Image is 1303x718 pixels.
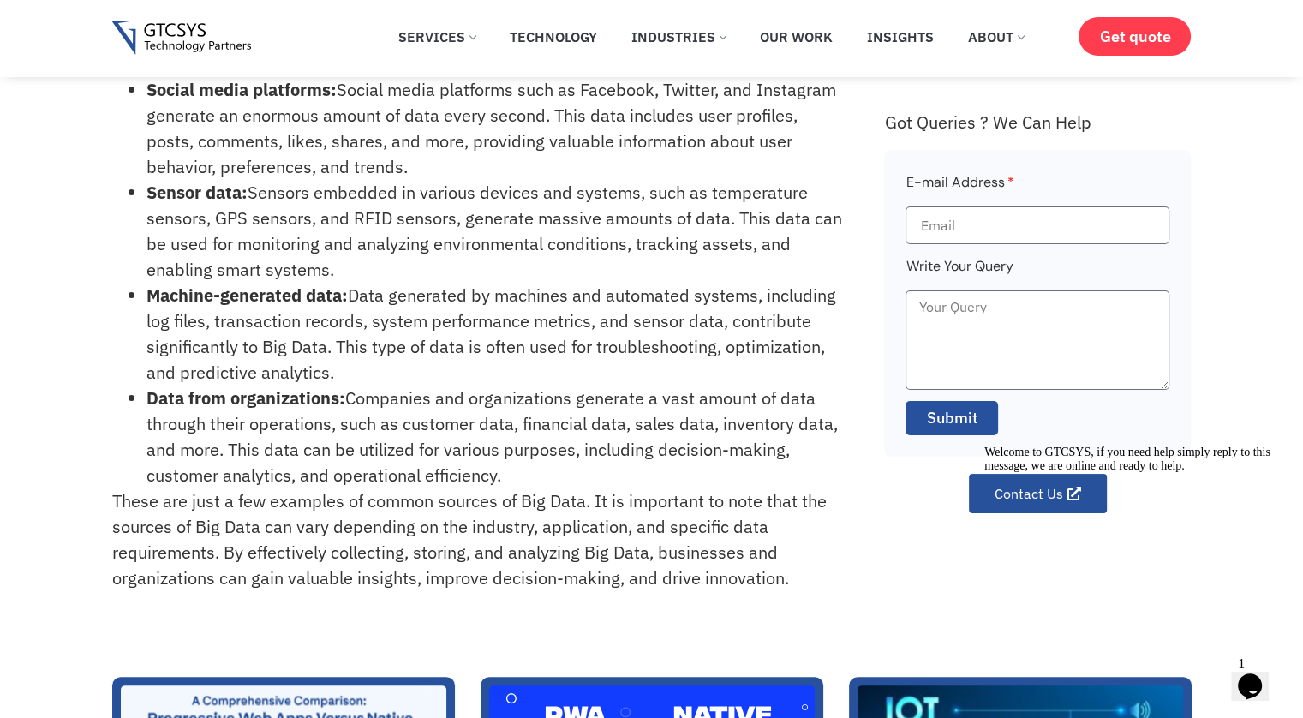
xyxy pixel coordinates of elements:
[906,255,1013,290] label: Write Your Query
[906,171,1169,446] form: Faq Form
[146,78,337,101] strong: Social media platforms:
[1079,17,1191,56] a: Get quote
[7,7,293,33] span: Welcome to GTCSYS, if you need help simply reply to this message, we are online and ready to help.
[906,206,1169,244] input: Email
[146,77,846,180] li: Social media platforms such as Facebook, Twitter, and Instagram generate an enormous amount of da...
[146,386,345,410] strong: Data from organizations:
[146,386,846,488] li: Companies and organizations generate a vast amount of data through their operations, such as cust...
[906,171,1013,206] label: E-mail Address
[146,181,248,204] strong: Sensor data:
[146,180,846,283] li: Sensors embedded in various devices and systems, such as temperature sensors, GPS sensors, and RF...
[747,18,846,56] a: Our Work
[884,111,1191,133] div: Got Queries ? We Can Help
[146,284,348,307] strong: Machine-generated data:
[906,401,998,435] button: Submit
[7,7,315,34] div: Welcome to GTCSYS, if you need help simply reply to this message, we are online and ready to help.
[619,18,738,56] a: Industries
[977,439,1286,641] iframe: chat widget
[1099,27,1170,45] span: Get quote
[386,18,488,56] a: Services
[854,18,947,56] a: Insights
[1231,649,1286,701] iframe: chat widget
[497,18,610,56] a: Technology
[926,407,977,429] span: Submit
[112,488,846,591] p: These are just a few examples of common sources of Big Data. It is important to note that the sou...
[146,283,846,386] li: Data generated by machines and automated systems, including log files, transaction records, syste...
[111,21,251,56] img: Gtcsys logo
[955,18,1037,56] a: About
[969,474,1107,513] a: Contact Us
